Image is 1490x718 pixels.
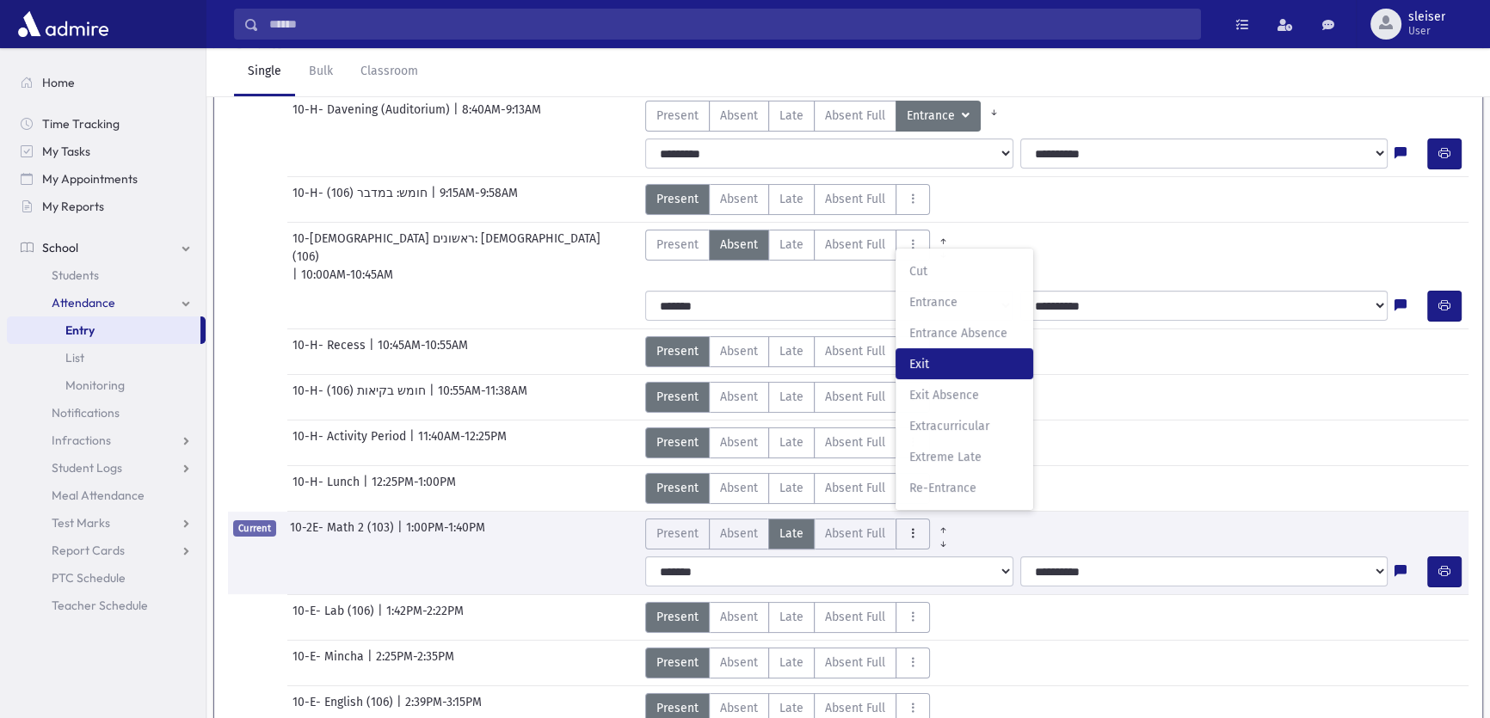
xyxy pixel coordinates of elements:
[909,355,1019,373] span: Exit
[7,482,206,509] a: Meal Attendance
[7,371,206,399] a: Monitoring
[720,525,758,543] span: Absent
[7,592,206,619] a: Teacher Schedule
[42,144,90,159] span: My Tasks
[295,48,347,96] a: Bulk
[347,48,432,96] a: Classroom
[65,377,125,393] span: Monitoring
[378,336,468,367] span: 10:45AM-10:55AM
[292,382,429,413] span: 10-H- חומש בקיאות (106)
[779,608,803,626] span: Late
[52,460,122,476] span: Student Logs
[440,184,518,215] span: 9:15AM-9:58AM
[292,427,409,458] span: 10-H- Activity Period
[376,647,454,678] span: 2:25PM-2:35PM
[7,316,200,344] a: Entry
[292,602,378,633] span: 10-E- Lab (106)
[825,236,885,254] span: Absent Full
[52,570,126,586] span: PTC Schedule
[7,564,206,592] a: PTC Schedule
[909,479,1019,497] span: Re-Entrance
[656,525,699,543] span: Present
[645,382,930,413] div: AttTypes
[52,515,110,531] span: Test Marks
[7,138,206,165] a: My Tasks
[720,608,758,626] span: Absent
[909,417,1019,435] span: Extracurricular
[645,602,930,633] div: AttTypes
[720,654,758,672] span: Absent
[896,101,981,132] button: Entrance
[7,454,206,482] a: Student Logs
[372,473,456,504] span: 12:25PM-1:00PM
[825,525,885,543] span: Absent Full
[233,520,276,537] span: Current
[42,75,75,90] span: Home
[292,101,453,132] span: 10-H- Davening (Auditorium)
[645,473,930,504] div: AttTypes
[825,107,885,125] span: Absent Full
[363,473,372,504] span: |
[1408,24,1445,38] span: User
[1408,10,1445,24] span: sleiser
[720,236,758,254] span: Absent
[52,405,120,420] span: Notifications
[720,190,758,208] span: Absent
[825,190,885,208] span: Absent Full
[720,479,758,497] span: Absent
[7,234,206,261] a: School
[779,654,803,672] span: Late
[656,107,699,125] span: Present
[292,230,632,266] span: 10-[DEMOGRAPHIC_DATA] ראשונים: [DEMOGRAPHIC_DATA] (106)
[462,101,541,132] span: 8:40AM-9:13AM
[52,295,115,310] span: Attendance
[720,342,758,360] span: Absent
[720,699,758,717] span: Absent
[656,433,699,451] span: Present
[378,602,386,633] span: |
[779,342,803,360] span: Late
[52,488,145,503] span: Meal Attendance
[825,388,885,406] span: Absent Full
[7,509,206,537] a: Test Marks
[7,537,206,564] a: Report Cards
[290,519,397,549] span: 10-2E- Math 2 (103)
[369,336,378,367] span: |
[409,427,418,458] span: |
[65,350,84,365] span: List
[7,110,206,138] a: Time Tracking
[431,184,440,215] span: |
[909,293,1019,311] span: Entrance
[825,433,885,451] span: Absent Full
[292,184,431,215] span: 10-H- חומש: במדבר (106)
[825,654,885,672] span: Absent Full
[656,388,699,406] span: Present
[301,266,393,284] span: 10:00AM-10:45AM
[42,240,78,255] span: School
[779,479,803,497] span: Late
[656,190,699,208] span: Present
[656,479,699,497] span: Present
[656,608,699,626] span: Present
[907,107,958,126] span: Entrance
[292,336,369,367] span: 10-H- Recess
[656,342,699,360] span: Present
[825,342,885,360] span: Absent Full
[429,382,438,413] span: |
[386,602,464,633] span: 1:42PM-2:22PM
[645,427,930,458] div: AttTypes
[645,647,930,678] div: AttTypes
[656,236,699,254] span: Present
[645,336,930,367] div: AttTypes
[234,48,295,96] a: Single
[418,427,507,458] span: 11:40AM-12:25PM
[779,107,803,125] span: Late
[7,427,206,454] a: Infractions
[779,525,803,543] span: Late
[909,324,1019,342] span: Entrance Absence
[909,262,1019,280] span: Cut
[779,236,803,254] span: Late
[42,199,104,214] span: My Reports
[645,519,957,549] div: AttTypes
[645,101,1007,132] div: AttTypes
